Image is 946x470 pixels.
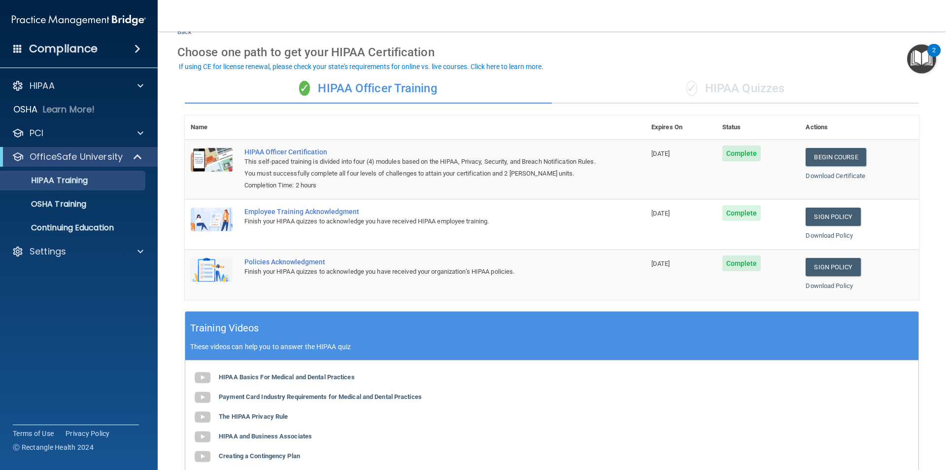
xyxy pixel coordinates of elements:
[716,115,800,140] th: Status
[722,205,761,221] span: Complete
[30,151,123,163] p: OfficeSafe University
[651,150,670,157] span: [DATE]
[806,282,853,289] a: Download Policy
[185,115,238,140] th: Name
[244,180,596,191] div: Completion Time: 2 hours
[244,258,596,266] div: Policies Acknowledgment
[190,343,913,351] p: These videos can help you to answer the HIPAA quiz
[806,172,865,180] a: Download Certificate
[43,104,95,115] p: Learn More!
[299,81,310,96] span: ✓
[806,258,860,276] a: Sign Policy
[932,50,936,63] div: 2
[722,145,761,161] span: Complete
[219,393,422,400] b: Payment Card Industry Requirements for Medical and Dental Practices
[177,16,192,36] a: Back
[185,74,552,104] div: HIPAA Officer Training
[219,373,355,381] b: HIPAA Basics For Medical and Dental Practices
[13,429,54,438] a: Terms of Use
[219,452,300,460] b: Creating a Contingency Plan
[722,255,761,271] span: Complete
[13,104,38,115] p: OSHA
[190,320,259,337] h5: Training Videos
[193,407,212,427] img: gray_youtube_icon.38fcd6cc.png
[13,442,94,452] span: Ⓒ Rectangle Health 2024
[219,433,312,440] b: HIPAA and Business Associates
[552,74,919,104] div: HIPAA Quizzes
[219,413,288,420] b: The HIPAA Privacy Rule
[193,447,212,467] img: gray_youtube_icon.38fcd6cc.png
[12,10,146,30] img: PMB logo
[193,388,212,407] img: gray_youtube_icon.38fcd6cc.png
[806,148,866,166] a: Begin Course
[193,427,212,447] img: gray_youtube_icon.38fcd6cc.png
[6,199,86,209] p: OSHA Training
[907,44,936,73] button: Open Resource Center, 2 new notifications
[776,400,934,439] iframe: Drift Widget Chat Controller
[645,115,716,140] th: Expires On
[12,127,143,139] a: PCI
[29,42,98,56] h4: Compliance
[244,148,596,156] a: HIPAA Officer Certification
[30,127,43,139] p: PCI
[30,246,66,257] p: Settings
[686,81,697,96] span: ✓
[244,266,596,278] div: Finish your HIPAA quizzes to acknowledge you have received your organization’s HIPAA policies.
[193,368,212,388] img: gray_youtube_icon.38fcd6cc.png
[12,80,143,92] a: HIPAA
[244,156,596,180] div: This self-paced training is divided into four (4) modules based on the HIPAA, Privacy, Security, ...
[806,232,853,239] a: Download Policy
[806,208,860,226] a: Sign Policy
[12,246,143,257] a: Settings
[66,429,110,438] a: Privacy Policy
[179,63,543,70] div: If using CE for license renewal, please check your state's requirements for online vs. live cours...
[800,115,919,140] th: Actions
[12,151,143,163] a: OfficeSafe University
[651,210,670,217] span: [DATE]
[6,223,141,233] p: Continuing Education
[177,62,545,72] button: If using CE for license renewal, please check your state's requirements for online vs. live cours...
[6,176,88,185] p: HIPAA Training
[244,216,596,227] div: Finish your HIPAA quizzes to acknowledge you have received HIPAA employee training.
[244,208,596,216] div: Employee Training Acknowledgment
[651,260,670,267] span: [DATE]
[177,38,926,67] div: Choose one path to get your HIPAA Certification
[30,80,55,92] p: HIPAA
